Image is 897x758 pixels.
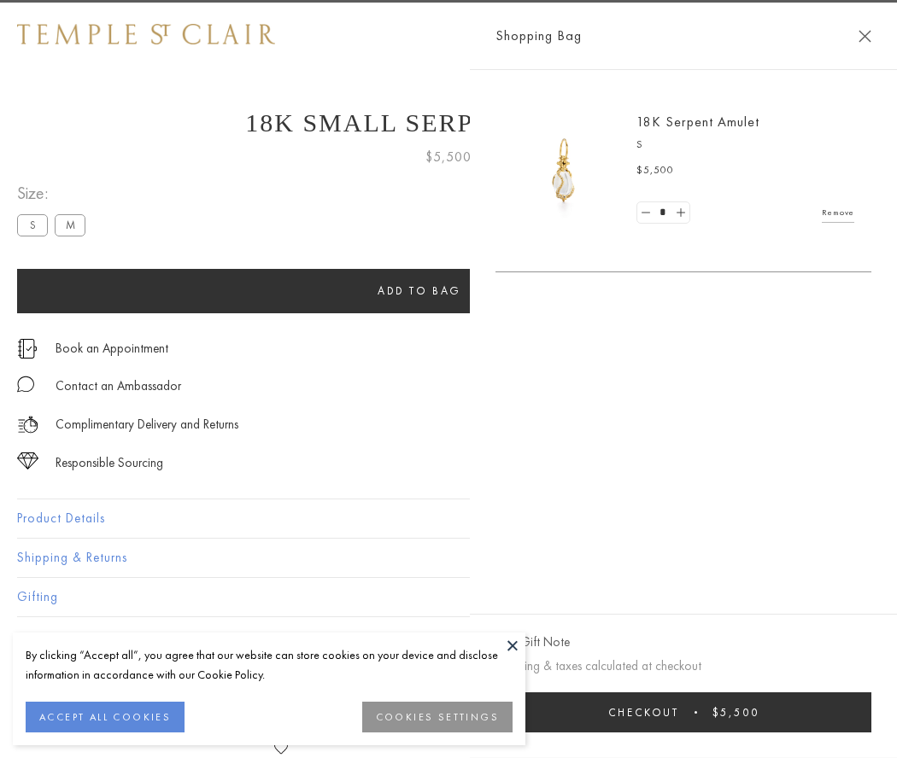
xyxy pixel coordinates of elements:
[859,30,871,43] button: Close Shopping Bag
[495,632,570,653] button: Add Gift Note
[26,702,185,732] button: ACCEPT ALL COOKIES
[513,120,615,222] img: P51836-E11SERPPV
[822,203,854,222] a: Remove
[17,179,92,207] span: Size:
[608,705,679,720] span: Checkout
[495,692,871,732] button: Checkout $5,500
[17,452,38,469] img: icon_sourcing.svg
[56,339,168,358] a: Book an Appointment
[425,146,472,168] span: $5,500
[17,269,822,313] button: Add to bag
[17,214,48,236] label: S
[17,339,38,359] img: icon_appointment.svg
[56,414,238,435] p: Complimentary Delivery and Returns
[636,113,759,131] a: 18K Serpent Amulet
[56,452,163,474] div: Responsible Sourcing
[17,499,880,538] button: Product Details
[26,645,513,685] div: By clicking “Accept all”, you agree that our website can store cookies on your device and disclos...
[17,376,34,393] img: MessageIcon-01_2.svg
[378,283,461,298] span: Add to bag
[17,578,880,616] button: Gifting
[17,108,880,137] h1: 18K Small Serpent Amulet
[362,702,513,732] button: COOKIES SETTINGS
[671,202,689,224] a: Set quantity to 2
[495,656,871,677] p: Shipping & taxes calculated at checkout
[636,137,854,154] p: S
[495,25,582,47] span: Shopping Bag
[17,539,880,577] button: Shipping & Returns
[56,376,181,397] div: Contact an Ambassador
[17,414,38,435] img: icon_delivery.svg
[636,162,674,179] span: $5,500
[17,24,275,44] img: Temple St. Clair
[637,202,654,224] a: Set quantity to 0
[712,705,759,720] span: $5,500
[55,214,85,236] label: M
